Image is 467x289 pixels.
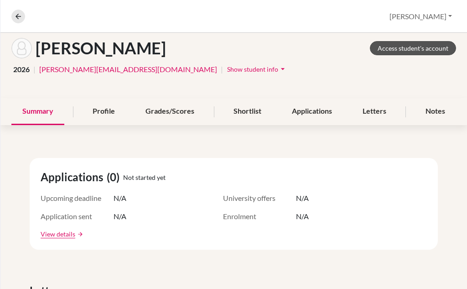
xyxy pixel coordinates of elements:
[296,193,309,204] span: N/A
[33,64,36,75] span: |
[221,64,223,75] span: |
[281,98,343,125] div: Applications
[11,38,32,58] img: Oliver Holko's avatar
[41,211,114,222] span: Application sent
[296,211,309,222] span: N/A
[370,41,456,55] a: Access student's account
[223,193,296,204] span: University offers
[114,211,126,222] span: N/A
[107,169,123,185] span: (0)
[41,169,107,185] span: Applications
[415,98,456,125] div: Notes
[227,65,278,73] span: Show student info
[278,64,287,74] i: arrow_drop_down
[75,231,83,237] a: arrow_forward
[385,8,456,25] button: [PERSON_NAME]
[223,98,272,125] div: Shortlist
[11,98,64,125] div: Summary
[123,173,166,182] span: Not started yet
[227,62,288,76] button: Show student infoarrow_drop_down
[41,229,75,239] a: View details
[36,38,166,58] h1: [PERSON_NAME]
[223,211,296,222] span: Enrolment
[13,64,30,75] span: 2026
[352,98,397,125] div: Letters
[82,98,126,125] div: Profile
[114,193,126,204] span: N/A
[39,64,217,75] a: [PERSON_NAME][EMAIL_ADDRESS][DOMAIN_NAME]
[135,98,205,125] div: Grades/Scores
[41,193,114,204] span: Upcoming deadline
